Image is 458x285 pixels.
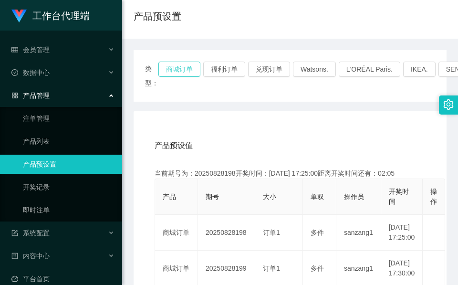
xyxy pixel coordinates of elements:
[198,215,255,251] td: 20250828198
[263,229,280,236] span: 订单1
[443,99,454,110] i: 图标: setting
[23,132,114,151] a: 产品列表
[336,215,381,251] td: sanzang1
[263,264,280,272] span: 订单1
[32,0,90,31] h1: 工作台代理端
[11,69,50,76] span: 数据中心
[23,178,114,197] a: 开奖记录
[134,9,181,23] h1: 产品预设置
[203,62,245,77] button: 福利订单
[155,169,426,179] div: 当前期号为：20250828198开奖时间：[DATE] 17:25:00距离开奖时间还有：02:05
[145,62,158,90] span: 类型：
[339,62,400,77] button: L'ORÉAL Paris.
[11,11,90,19] a: 工作台代理端
[11,46,50,53] span: 会员管理
[311,193,324,201] span: 单双
[23,109,114,128] a: 注单管理
[344,193,364,201] span: 操作员
[11,229,50,237] span: 系统配置
[163,193,176,201] span: 产品
[430,188,437,205] span: 操作
[155,140,193,151] span: 产品预设值
[11,230,18,236] i: 图标: form
[158,62,200,77] button: 商城订单
[311,264,324,272] span: 多件
[206,193,219,201] span: 期号
[11,253,18,259] i: 图标: profile
[11,46,18,53] i: 图标: table
[11,69,18,76] i: 图标: check-circle-o
[11,252,50,260] span: 内容中心
[403,62,436,77] button: IKEA.
[11,92,18,99] i: 图标: appstore-o
[381,215,423,251] td: [DATE] 17:25:00
[389,188,409,205] span: 开奖时间
[23,155,114,174] a: 产品预设置
[11,10,27,23] img: logo.9652507e.png
[155,215,198,251] td: 商城订单
[23,201,114,220] a: 即时注单
[311,229,324,236] span: 多件
[293,62,336,77] button: Watsons.
[11,92,50,99] span: 产品管理
[263,193,276,201] span: 大小
[248,62,290,77] button: 兑现订单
